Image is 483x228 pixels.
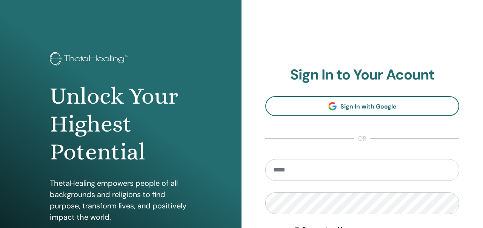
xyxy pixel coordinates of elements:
span: Sign In with Google [340,103,397,110]
a: Sign In with Google [265,96,459,116]
p: ThetaHealing empowers people of all backgrounds and religions to find purpose, transform lives, a... [50,178,192,223]
span: or [354,134,370,143]
h1: Unlock Your Highest Potential [50,82,192,166]
h2: Sign In to Your Acount [265,66,459,84]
